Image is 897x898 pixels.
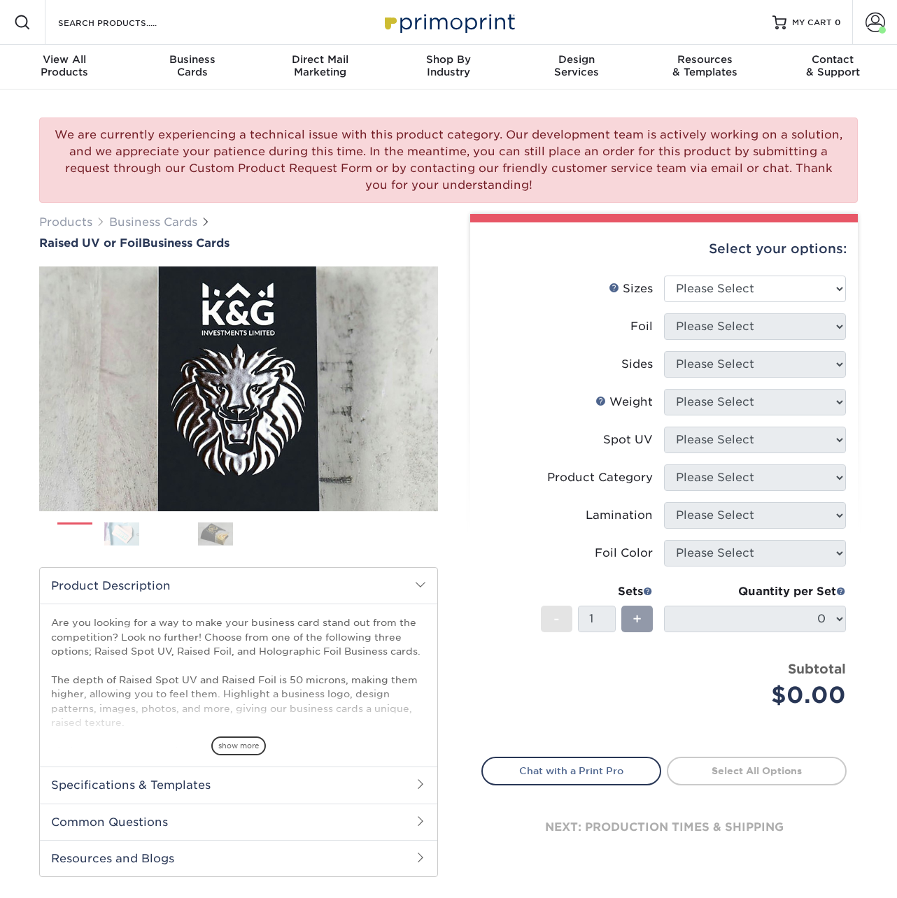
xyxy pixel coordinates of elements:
div: Foil Color [595,545,653,562]
span: 0 [835,17,841,27]
div: $0.00 [674,678,846,712]
a: Resources& Templates [641,45,769,90]
div: Cards [128,53,256,78]
div: Weight [595,394,653,411]
div: Marketing [256,53,384,78]
a: Business Cards [109,215,197,229]
div: Spot UV [603,432,653,448]
h2: Resources and Blogs [40,840,437,876]
div: Product Category [547,469,653,486]
img: Raised UV or Foil 01 [39,190,438,588]
a: Raised UV or FoilBusiness Cards [39,236,438,250]
p: Are you looking for a way to make your business card stand out from the competition? Look no furt... [51,615,426,886]
div: & Templates [641,53,769,78]
img: Business Cards 03 [151,517,186,552]
span: show more [211,736,266,755]
img: Business Cards 06 [292,517,327,552]
input: SEARCH PRODUCTS..... [57,14,193,31]
div: Services [513,53,641,78]
a: Direct MailMarketing [256,45,384,90]
span: Business [128,53,256,66]
img: Business Cards 01 [57,518,92,553]
div: Lamination [586,507,653,524]
span: MY CART [792,17,832,29]
div: Quantity per Set [664,583,846,600]
h2: Product Description [40,568,437,604]
img: Business Cards 04 [198,522,233,546]
h1: Business Cards [39,236,438,250]
h2: Specifications & Templates [40,767,437,803]
img: Business Cards 07 [339,517,374,552]
div: Foil [630,318,653,335]
div: & Support [769,53,897,78]
h2: Common Questions [40,804,437,840]
span: Shop By [384,53,512,66]
div: Sides [621,356,653,373]
img: Primoprint [379,7,518,37]
div: next: production times & shipping [481,785,847,869]
span: Design [513,53,641,66]
div: Select your options: [481,222,847,276]
a: Products [39,215,92,229]
a: Shop ByIndustry [384,45,512,90]
div: We are currently experiencing a technical issue with this product category. Our development team ... [39,117,858,203]
a: Contact& Support [769,45,897,90]
span: Resources [641,53,769,66]
img: Business Cards 08 [386,517,421,552]
img: Business Cards 05 [245,517,280,552]
span: Direct Mail [256,53,384,66]
span: + [633,608,642,629]
span: Raised UV or Foil [39,236,142,250]
a: Chat with a Print Pro [481,757,661,785]
div: Sets [541,583,653,600]
a: BusinessCards [128,45,256,90]
img: Business Cards 02 [104,522,139,546]
strong: Subtotal [788,661,846,676]
a: Select All Options [667,757,847,785]
span: Contact [769,53,897,66]
div: Industry [384,53,512,78]
a: DesignServices [513,45,641,90]
div: Sizes [609,280,653,297]
span: - [553,608,560,629]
